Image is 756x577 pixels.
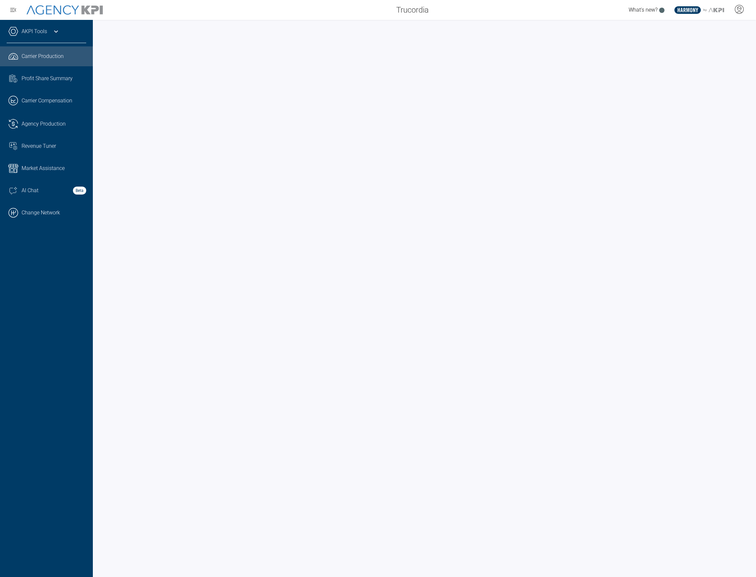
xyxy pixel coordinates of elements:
span: Carrier Compensation [22,97,72,105]
span: Market Assistance [22,164,65,172]
span: Trucordia [396,4,429,16]
img: AgencyKPI [27,5,103,15]
span: AI Chat [22,187,38,195]
span: What's new? [629,7,658,13]
a: AKPI Tools [22,28,47,35]
span: Revenue Tuner [22,142,56,150]
strong: Beta [73,187,86,195]
span: Carrier Production [22,52,64,60]
span: Agency Production [22,120,66,128]
span: Profit Share Summary [22,75,73,83]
